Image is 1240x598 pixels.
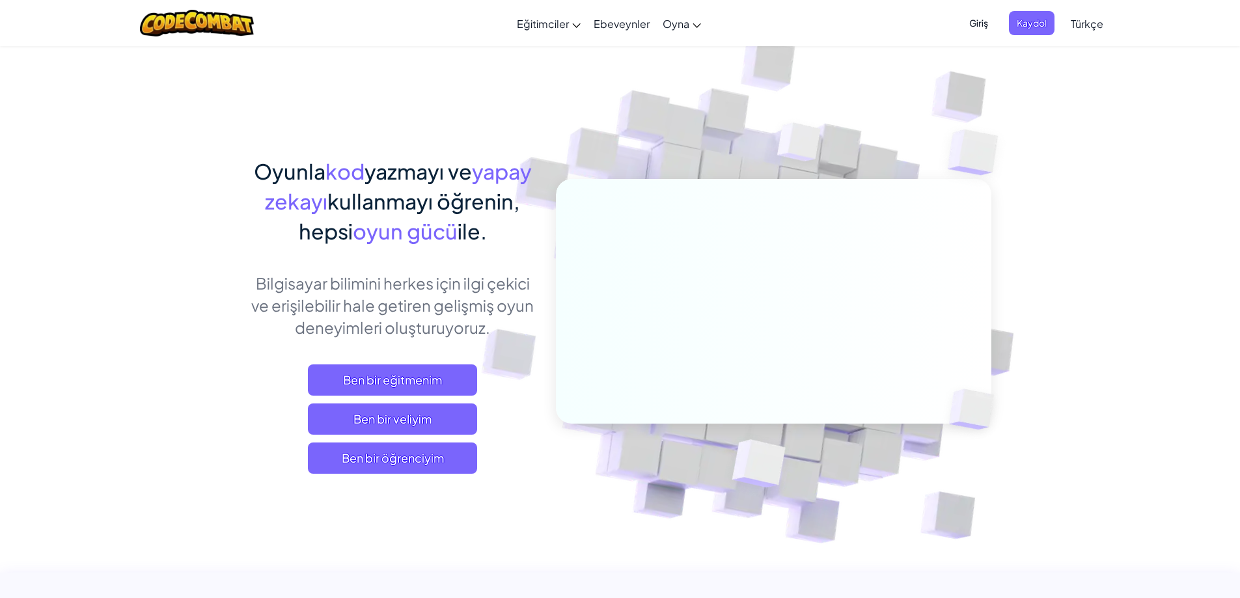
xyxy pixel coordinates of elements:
[140,10,254,36] img: CodeCombat logosu
[254,158,325,184] font: Oyunla
[353,411,432,426] font: Ben bir veliyim
[700,412,816,520] img: Üst üste binen küpler
[308,403,477,435] a: Ben bir veliyim
[325,158,365,184] font: kod
[961,11,996,35] button: Giriş
[1017,17,1047,29] font: Kaydol
[1064,6,1110,41] a: Türkçe
[353,218,458,244] font: oyun gücü
[458,218,487,244] font: ile.
[517,17,569,31] font: Eğitimciler
[927,362,1025,457] img: Üst üste binen küpler
[308,442,477,474] button: Ben bir öğrenciyim
[342,450,444,465] font: Ben bir öğrenciyim
[308,364,477,396] a: Ben bir eğitmenim
[251,273,534,337] font: Bilgisayar bilimini herkes için ilgi çekici ve erişilebilir hale getiren gelişmiş oyun deneyimler...
[656,6,708,41] a: Oyna
[663,17,689,31] font: Oyna
[922,98,1034,208] img: Üst üste binen küpler
[510,6,587,41] a: Eğitimciler
[365,158,472,184] font: yazmayı ve
[1071,17,1103,31] font: Türkçe
[343,372,442,387] font: Ben bir eğitmenim
[299,188,521,244] font: kullanmayı öğrenin, hepsi
[1009,11,1054,35] button: Kaydol
[752,97,846,194] img: Üst üste binen küpler
[587,6,656,41] a: Ebeveynler
[969,17,988,29] font: Giriş
[594,17,650,31] font: Ebeveynler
